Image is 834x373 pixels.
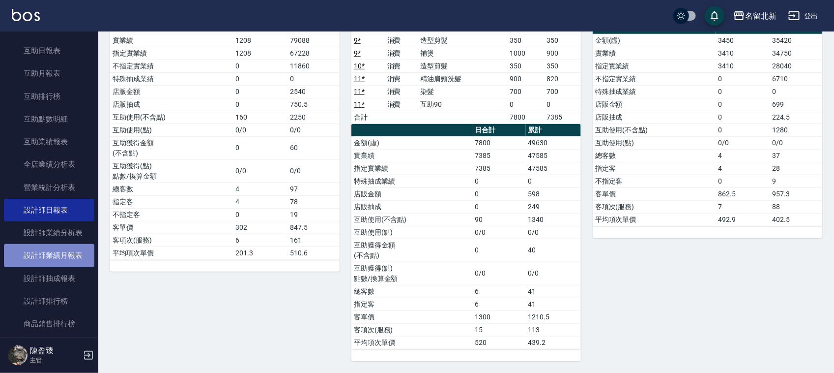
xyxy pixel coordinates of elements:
[351,200,472,213] td: 店販抽成
[4,39,94,62] a: 互助日報表
[385,47,418,60] td: 消費
[593,136,716,149] td: 互助使用(點)
[526,311,581,323] td: 1210.5
[233,136,287,159] td: 0
[110,195,233,208] td: 指定客
[233,47,287,60] td: 1208
[418,47,508,60] td: 補燙
[351,285,472,298] td: 總客數
[351,111,385,124] td: 合計
[526,124,581,137] th: 累計
[544,60,581,72] td: 350
[472,136,526,149] td: 7800
[351,124,581,349] table: a dense table
[110,9,340,260] table: a dense table
[110,47,233,60] td: 指定實業績
[110,208,233,221] td: 不指定客
[770,162,822,175] td: 28
[4,312,94,335] a: 商品銷售排行榜
[593,187,716,200] td: 客單價
[110,34,233,47] td: 實業績
[288,85,340,98] td: 2540
[526,226,581,239] td: 0/0
[351,239,472,262] td: 互助獲得金額 (不含點)
[351,162,472,175] td: 指定實業績
[288,124,340,136] td: 0/0
[593,72,716,85] td: 不指定實業績
[472,200,526,213] td: 0
[110,183,233,195] td: 總客數
[472,285,526,298] td: 6
[507,72,544,85] td: 900
[526,336,581,349] td: 439.2
[12,9,40,21] img: Logo
[351,175,472,187] td: 特殊抽成業績
[4,267,94,290] a: 設計師抽成報表
[716,72,770,85] td: 0
[4,335,94,358] a: 商品消耗明細
[716,47,770,60] td: 3410
[526,213,581,226] td: 1340
[288,34,340,47] td: 79088
[4,62,94,85] a: 互助月報表
[4,130,94,153] a: 互助業績報表
[288,221,340,234] td: 847.5
[544,47,581,60] td: 900
[288,208,340,221] td: 19
[110,85,233,98] td: 店販金額
[544,72,581,85] td: 820
[385,34,418,47] td: 消費
[351,323,472,336] td: 客項次(服務)
[288,136,340,159] td: 60
[288,98,340,111] td: 750.5
[472,213,526,226] td: 90
[418,34,508,47] td: 造型剪髮
[472,226,526,239] td: 0/0
[770,60,822,72] td: 28040
[385,60,418,72] td: 消費
[110,247,233,259] td: 平均項次單價
[716,187,770,200] td: 862.5
[233,111,287,124] td: 160
[716,85,770,98] td: 0
[716,111,770,124] td: 0
[472,124,526,137] th: 日合計
[593,85,716,98] td: 特殊抽成業績
[110,111,233,124] td: 互助使用(不含點)
[233,98,287,111] td: 0
[716,60,770,72] td: 3410
[526,262,581,285] td: 0/0
[4,85,94,108] a: 互助排行榜
[472,262,526,285] td: 0/0
[288,234,340,247] td: 161
[593,162,716,175] td: 指定客
[110,60,233,72] td: 不指定實業績
[544,111,581,124] td: 7385
[770,85,822,98] td: 0
[110,234,233,247] td: 客項次(服務)
[770,98,822,111] td: 699
[593,98,716,111] td: 店販金額
[593,149,716,162] td: 總客數
[526,175,581,187] td: 0
[593,22,822,226] table: a dense table
[526,162,581,175] td: 47585
[716,136,770,149] td: 0/0
[8,345,28,365] img: Person
[770,175,822,187] td: 9
[770,72,822,85] td: 6710
[233,234,287,247] td: 6
[4,290,94,312] a: 設計師排行榜
[507,85,544,98] td: 700
[544,34,581,47] td: 350
[30,356,80,365] p: 主管
[593,200,716,213] td: 客項次(服務)
[288,47,340,60] td: 67228
[770,200,822,213] td: 88
[288,72,340,85] td: 0
[385,72,418,85] td: 消費
[351,262,472,285] td: 互助獲得(點) 點數/換算金額
[729,6,780,26] button: 名留北新
[472,323,526,336] td: 15
[233,60,287,72] td: 0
